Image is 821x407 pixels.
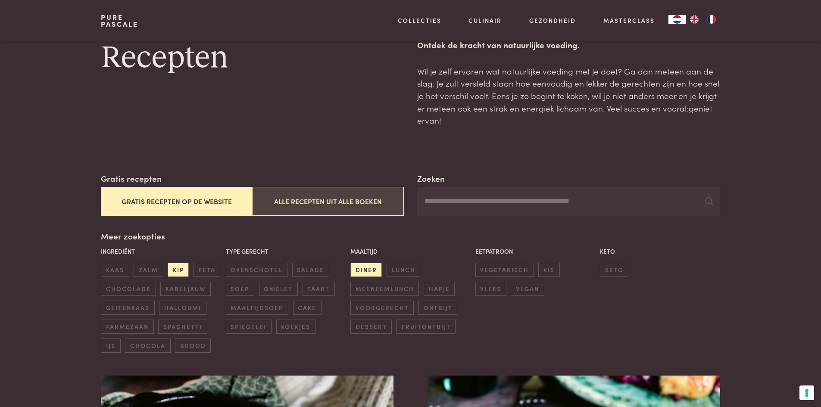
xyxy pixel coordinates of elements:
[160,282,210,296] span: kabeljauw
[101,282,156,296] span: chocolade
[292,263,329,277] span: salade
[259,282,298,296] span: omelet
[101,339,120,353] span: ijs
[686,15,720,24] ul: Language list
[475,263,534,277] span: vegetarisch
[350,247,471,256] p: Maaltijd
[424,282,455,296] span: hapje
[134,263,163,277] span: zalm
[175,339,211,353] span: brood
[600,247,720,256] p: Keto
[475,282,506,296] span: vlees
[668,15,720,24] aside: Language selected: Nederlands
[252,187,403,216] button: Alle recepten uit alle boeken
[101,320,153,334] span: parmezaan
[101,14,138,28] a: PurePascale
[703,15,720,24] a: FR
[396,320,456,334] span: fruitontbijt
[276,320,315,334] span: koekjes
[417,39,580,50] strong: Ontdek de kracht van natuurlijke voeding.
[159,301,206,315] span: halloumi
[475,247,596,256] p: Eetpatroon
[468,16,502,25] a: Culinair
[418,301,457,315] span: ontbijt
[194,263,220,277] span: feta
[158,320,207,334] span: spaghetti
[538,263,559,277] span: vis
[668,15,686,24] a: NL
[226,282,254,296] span: soep
[226,247,346,256] p: Type gerecht
[686,15,703,24] a: EN
[603,16,655,25] a: Masterclass
[350,263,382,277] span: diner
[101,263,129,277] span: kaas
[125,339,170,353] span: chocola
[387,263,420,277] span: lunch
[101,39,403,78] h1: Recepten
[417,65,720,127] p: Wil je zelf ervaren wat natuurlijke voeding met je doet? Ga dan meteen aan de slag. Je zult verst...
[668,15,686,24] div: Language
[101,301,154,315] span: geitenkaas
[168,263,189,277] span: kip
[101,247,221,256] p: Ingrediënt
[417,172,445,185] label: Zoeken
[799,385,814,400] button: Uw voorkeuren voor toestemming voor trackingtechnologieën
[101,187,252,216] button: Gratis recepten op de website
[350,282,419,296] span: meeneemlunch
[529,16,576,25] a: Gezondheid
[398,16,441,25] a: Collecties
[350,301,414,315] span: voorgerecht
[226,301,288,315] span: maaltijdsoep
[303,282,335,296] span: taart
[101,172,162,185] label: Gratis recepten
[226,320,272,334] span: spiegelei
[226,263,287,277] span: ovenschotel
[293,301,322,315] span: cake
[350,320,392,334] span: dessert
[511,282,544,296] span: vegan
[600,263,628,277] span: keto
